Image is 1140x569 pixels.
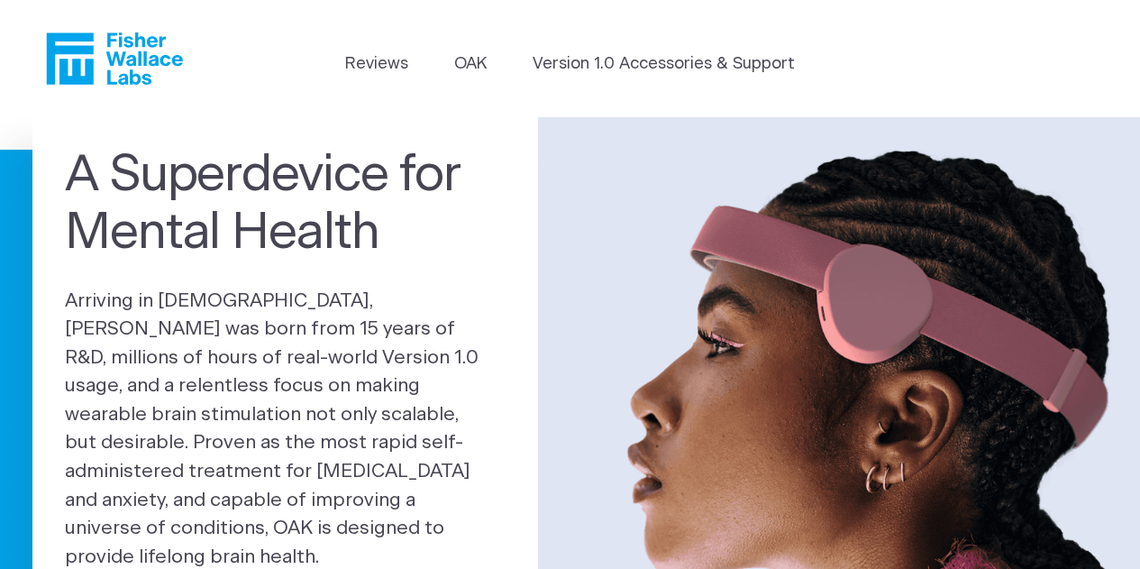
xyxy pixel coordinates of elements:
[46,32,183,85] a: Fisher Wallace
[533,52,795,77] a: Version 1.0 Accessories & Support
[345,52,408,77] a: Reviews
[65,146,506,262] h1: A Superdevice for Mental Health
[454,52,487,77] a: OAK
